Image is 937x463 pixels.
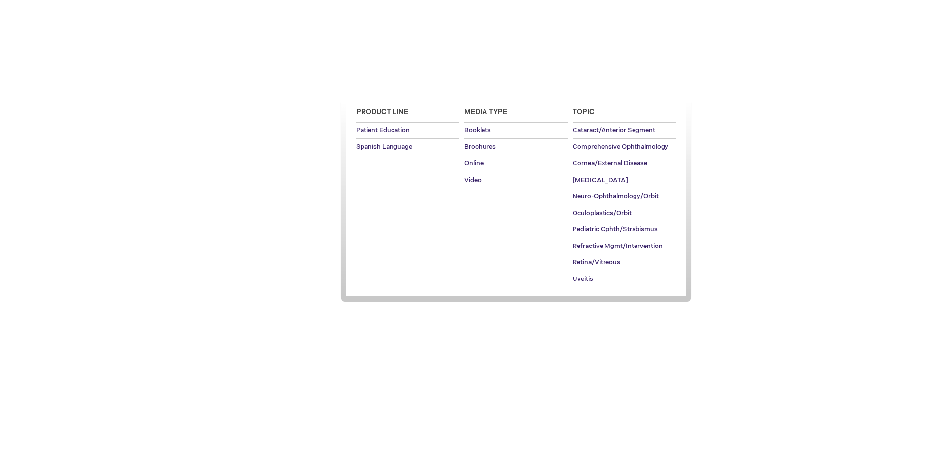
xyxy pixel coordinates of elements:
span: Refractive Mgmt/Intervention [573,242,663,250]
span: Oculoplastics/Orbit [573,209,632,217]
span: Neuro-Ophthalmology/Orbit [573,192,659,200]
span: Pediatric Ophth/Strabismus [573,225,658,233]
span: [MEDICAL_DATA] [573,176,628,184]
span: Cataract/Anterior Segment [573,126,655,134]
span: Booklets [464,126,491,134]
span: Retina/Vitreous [573,258,620,266]
span: Video [464,176,482,184]
span: Online [464,159,484,167]
span: Comprehensive Ophthalmology [573,143,668,151]
span: Uveitis [573,275,593,283]
span: Brochures [464,143,496,151]
span: Patient Education [356,126,410,134]
span: Cornea/External Disease [573,159,647,167]
span: Topic [573,108,595,116]
span: Product Line [356,108,408,116]
span: Media Type [464,108,507,116]
span: Spanish Language [356,143,412,151]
